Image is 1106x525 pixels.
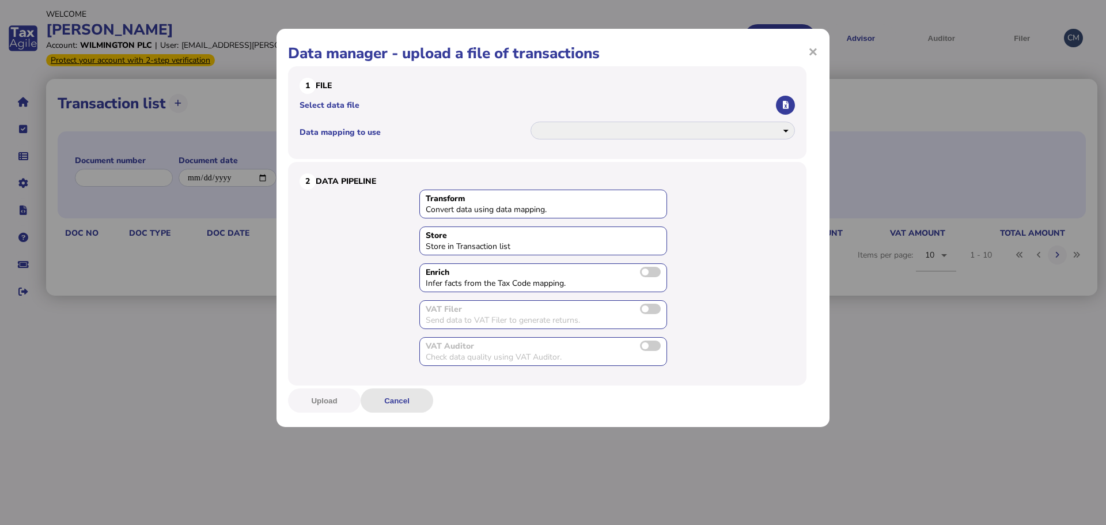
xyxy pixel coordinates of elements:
[300,78,316,94] div: 1
[300,78,795,94] h3: File
[300,173,795,190] h3: Data Pipeline
[419,300,667,329] div: No active licence
[300,173,316,190] div: 2
[426,352,599,362] div: Check data quality using VAT Auditor.
[300,100,774,111] label: Select data file
[640,341,661,351] label: Send transactions to VAT Auditor
[426,304,661,315] div: VAT Filer
[808,40,818,62] span: ×
[426,230,661,241] div: Store
[426,241,599,252] div: Store in Transaction list
[426,193,661,204] div: Transform
[426,341,661,352] div: VAT Auditor
[426,204,599,215] div: Convert data using data mapping.
[419,337,667,366] div: No active licence
[640,267,661,277] label: Toggle to enable data enrichment
[288,388,361,413] button: Upload
[426,278,599,289] div: Infer facts from the Tax Code mapping.
[361,388,433,413] button: Cancel
[776,96,795,115] button: Select an Excel file to upload
[426,267,661,278] div: Enrich
[640,304,661,314] label: Send transactions to VAT Filer
[426,315,599,326] div: Send data to VAT Filer to generate returns.
[300,127,529,138] label: Data mapping to use
[288,43,818,63] h1: Data manager - upload a file of transactions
